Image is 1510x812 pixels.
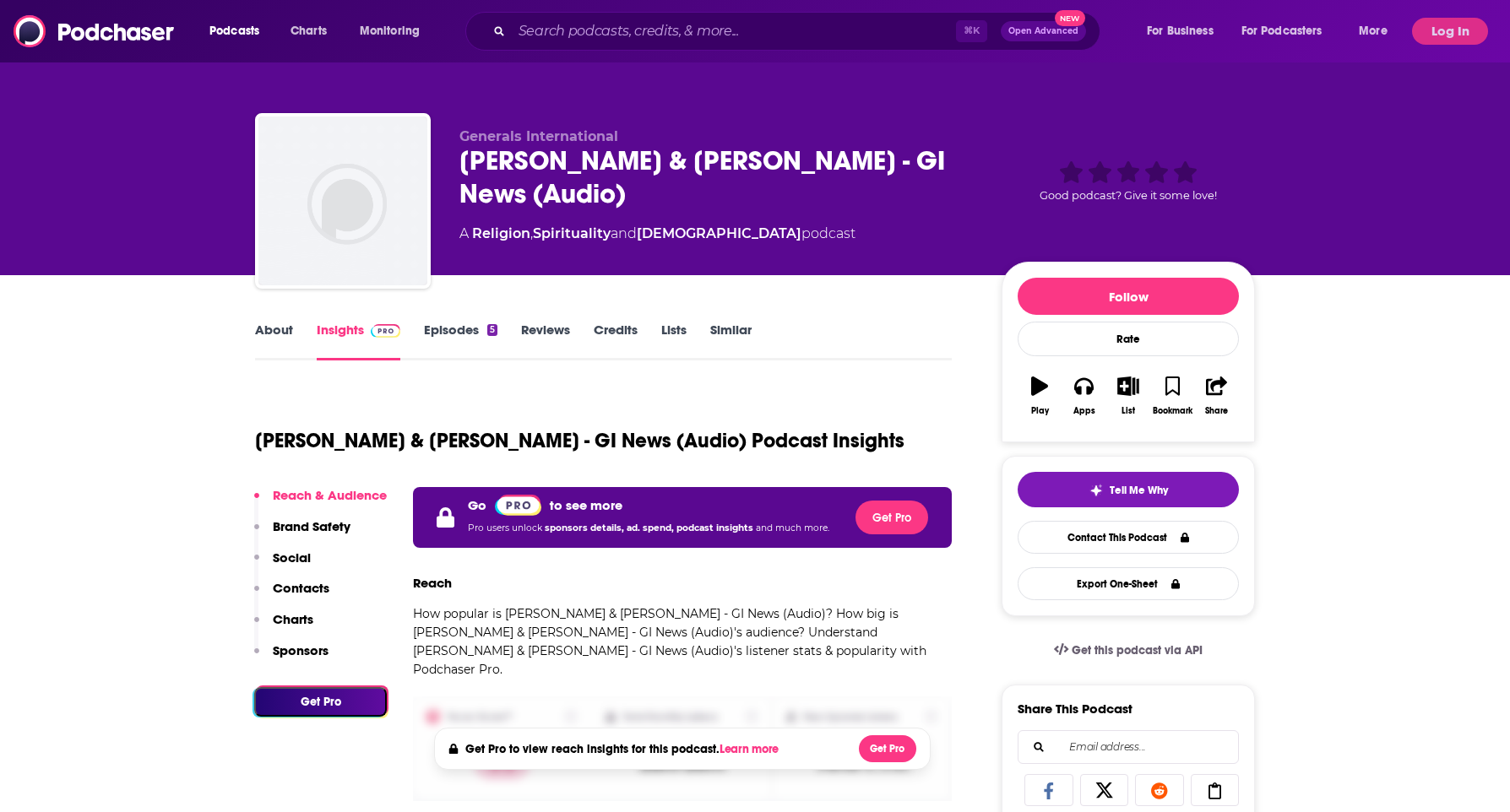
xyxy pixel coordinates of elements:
a: Get this podcast via API [1040,630,1216,671]
a: Copy Link [1191,774,1240,806]
button: Open AdvancedNew [1001,21,1086,41]
img: Mike & Cindy Jacobs - GI News (Audio) [258,116,427,285]
a: Share on Reddit [1135,774,1184,806]
button: Play [1018,365,1062,426]
p: Go [468,497,486,513]
a: Spirituality [533,225,611,241]
span: For Podcasters [1241,19,1323,43]
h3: Share This Podcast [1018,701,1132,717]
h1: [PERSON_NAME] & [PERSON_NAME] - GI News (Audio) Podcast Insights [255,428,904,453]
button: open menu [1230,18,1347,45]
button: Reach & Audience [254,487,387,518]
a: Share on Facebook [1024,774,1073,806]
div: Apps [1073,406,1095,416]
a: About [255,322,293,360]
button: Learn more [720,743,784,756]
div: Share [1205,406,1228,416]
a: InsightsPodchaser Pro [317,322,400,360]
p: Charts [273,611,313,627]
p: Pro users unlock and much more. [468,516,829,541]
div: Search followers [1018,730,1239,764]
p: to see more [550,497,622,513]
a: [DEMOGRAPHIC_DATA] [637,225,801,241]
a: Credits [594,322,638,360]
input: Email address... [1032,731,1225,763]
span: Generals International [459,128,618,144]
a: Lists [661,322,687,360]
button: Follow [1018,278,1239,315]
div: 5 [487,324,497,336]
button: Brand Safety [254,518,350,549]
p: How popular is [PERSON_NAME] & [PERSON_NAME] - GI News (Audio)? How big is [PERSON_NAME] & [PERSO... [413,604,952,679]
a: Religion [472,225,530,241]
button: tell me why sparkleTell Me Why [1018,472,1239,507]
p: Social [273,549,311,566]
span: Charts [291,19,327,43]
p: Sponsors [273,642,329,658]
span: Tell Me Why [1110,484,1168,497]
span: and [611,225,637,241]
div: List [1122,406,1135,416]
button: Social [254,549,311,581]
span: Good podcast? Give it some love! [1040,189,1217,202]
a: Contact This Podcast [1018,521,1239,554]
button: Get Pro [254,687,387,717]
p: Reach & Audience [273,487,387,503]
button: open menu [1347,18,1409,45]
button: open menu [198,18,281,45]
span: New [1055,10,1085,26]
button: Sponsors [254,642,329,674]
p: Brand Safety [273,518,350,534]
a: Reviews [521,322,570,360]
button: List [1106,365,1150,426]
span: Get this podcast via API [1072,643,1203,658]
button: Contacts [254,580,329,611]
input: Search podcasts, credits, & more... [512,18,956,45]
span: Open Advanced [1008,27,1078,35]
h3: Reach [413,575,452,591]
span: , [530,225,533,241]
h4: Get Pro to view reach insights for this podcast. [465,742,784,756]
img: tell me why sparkle [1089,484,1103,497]
img: Podchaser Pro [495,495,541,516]
a: Charts [280,18,337,45]
span: More [1359,19,1388,43]
span: ⌘ K [956,20,987,42]
button: Get Pro [859,735,916,762]
button: open menu [1135,18,1235,45]
img: Podchaser - Follow, Share and Rate Podcasts [14,15,176,47]
button: Bookmark [1150,365,1194,426]
button: Get Pro [855,501,928,534]
button: Charts [254,611,313,642]
button: Export One-Sheet [1018,567,1239,600]
div: Search podcasts, credits, & more... [481,12,1116,51]
div: Good podcast? Give it some love! [1002,128,1255,233]
button: Log In [1412,18,1488,45]
a: Similar [710,322,752,360]
div: A podcast [459,224,855,244]
button: Share [1195,365,1239,426]
span: Podcasts [209,19,259,43]
img: Podchaser Pro [371,324,400,338]
span: sponsors details, ad. spend, podcast insights [545,522,756,533]
span: For Business [1147,19,1214,43]
a: Pro website [495,494,541,516]
span: Monitoring [360,19,420,43]
p: Contacts [273,580,329,596]
a: Episodes5 [424,322,497,360]
a: Share on X/Twitter [1080,774,1129,806]
div: Bookmark [1153,406,1192,416]
div: Rate [1018,322,1239,356]
div: Play [1031,406,1049,416]
button: open menu [348,18,442,45]
button: Apps [1062,365,1105,426]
